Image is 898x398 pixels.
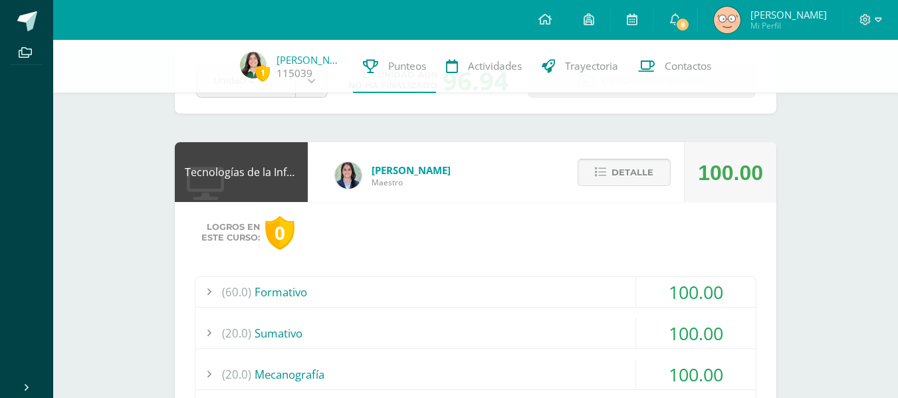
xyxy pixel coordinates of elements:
[372,163,451,177] span: [PERSON_NAME]
[636,359,756,389] div: 100.00
[714,7,740,33] img: 7775765ac5b93ea7f316c0cc7e2e0b98.png
[532,40,628,93] a: Trayectoria
[175,142,308,202] div: Tecnologías de la Información y Comunicación: Computación
[335,162,362,189] img: 7489ccb779e23ff9f2c3e89c21f82ed0.png
[222,318,251,348] span: (20.0)
[195,277,756,307] div: Formativo
[436,40,532,93] a: Actividades
[222,277,251,307] span: (60.0)
[388,59,426,73] span: Punteos
[612,160,653,185] span: Detalle
[750,8,827,21] span: [PERSON_NAME]
[750,20,827,31] span: Mi Perfil
[636,277,756,307] div: 100.00
[240,52,267,78] img: a478b10ea490de47a8cbd13f9fa61e53.png
[201,222,260,243] span: Logros en este curso:
[277,53,343,66] a: [PERSON_NAME]
[265,216,294,250] div: 0
[665,59,711,73] span: Contactos
[195,318,756,348] div: Sumativo
[222,359,251,389] span: (20.0)
[353,40,436,93] a: Punteos
[628,40,721,93] a: Contactos
[468,59,522,73] span: Actividades
[255,64,270,81] span: 1
[675,17,690,32] span: 8
[277,66,312,80] a: 115039
[195,359,756,389] div: Mecanografía
[636,318,756,348] div: 100.00
[372,177,451,188] span: Maestro
[565,59,618,73] span: Trayectoria
[578,159,671,186] button: Detalle
[698,143,763,203] div: 100.00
